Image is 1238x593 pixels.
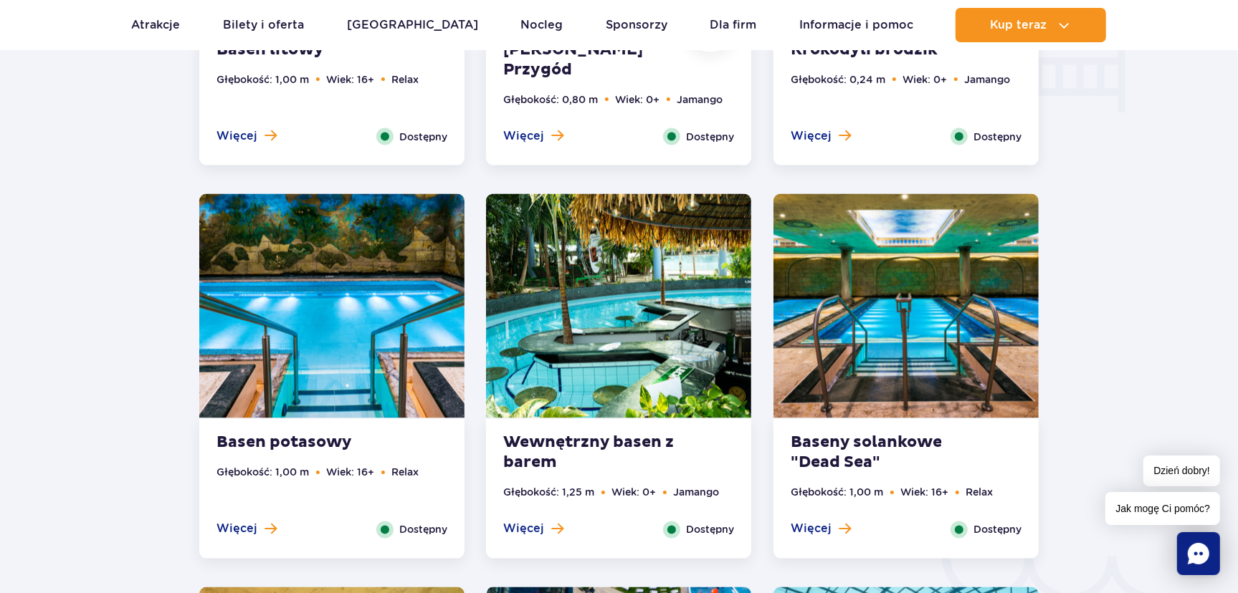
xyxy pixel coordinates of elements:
span: Dzień dobry! [1143,455,1220,486]
strong: Basen potasowy [216,433,390,453]
span: Więcej [216,128,257,144]
button: Więcej [216,128,277,144]
a: Sponsorzy [606,8,667,42]
span: Więcej [503,521,544,537]
span: Więcej [791,521,832,537]
img: Pool with bar [486,194,751,418]
a: Dla firm [710,8,756,42]
a: Atrakcje [132,8,181,42]
li: Głębokość: 1,00 m [216,72,309,87]
button: Więcej [791,521,851,537]
img: Potassium Pool [199,194,465,418]
div: Chat [1177,532,1220,575]
li: Wiek: 0+ [615,92,660,107]
span: Więcej [216,521,257,537]
button: Więcej [503,128,563,144]
li: Jamango [677,92,723,107]
a: Nocleg [520,8,563,42]
a: Informacje i pomoc [799,8,913,42]
span: Dostępny [973,129,1022,145]
button: Więcej [791,128,851,144]
span: Dostępny [686,129,734,145]
span: Kup teraz [990,19,1047,32]
li: Relax [391,465,419,481]
li: Wiek: 0+ [903,72,947,87]
li: Relax [391,72,419,87]
li: Jamango [673,485,719,501]
li: Wiek: 16+ [326,72,374,87]
a: Bilety i oferta [223,8,304,42]
span: Dostępny [399,522,447,538]
li: Wiek: 0+ [611,485,656,501]
strong: Baseny solankowe "Dead Sea" [791,433,964,473]
span: Więcej [503,128,544,144]
button: Więcej [216,521,277,537]
strong: Wewnętrzny basen z barem [503,433,677,473]
span: Dostępny [399,129,447,145]
button: Kup teraz [956,8,1106,42]
li: Wiek: 16+ [900,485,948,501]
li: Głębokość: 0,24 m [791,72,885,87]
button: Więcej [503,521,563,537]
a: [GEOGRAPHIC_DATA] [347,8,478,42]
li: Głębokość: 1,00 m [216,465,309,481]
li: Relax [966,485,993,501]
li: Głębokość: 1,00 m [791,485,883,501]
strong: [PERSON_NAME] Przygód [503,40,677,80]
span: Więcej [791,128,832,144]
span: Dostępny [973,522,1022,538]
span: Jak mogę Ci pomóc? [1105,492,1220,525]
li: Głębokość: 1,25 m [503,485,594,501]
li: Wiek: 16+ [326,465,374,481]
span: Dostępny [686,522,734,538]
img: Baseny solankowe [773,194,1039,418]
li: Głębokość: 0,80 m [503,92,598,107]
li: Jamango [964,72,1010,87]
